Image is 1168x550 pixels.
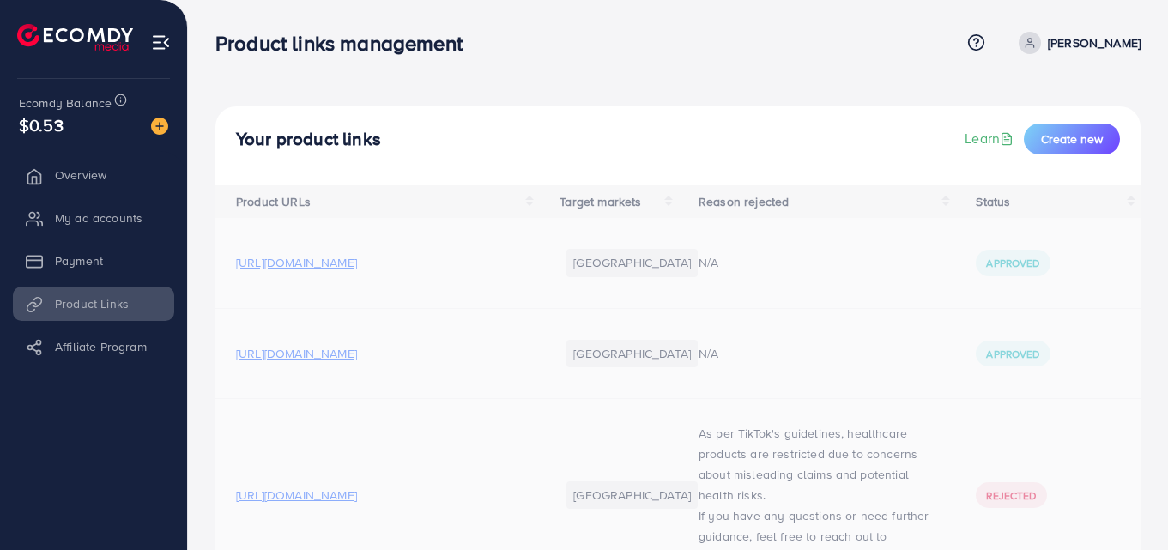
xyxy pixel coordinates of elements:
button: Create new [1024,124,1120,154]
a: Learn [965,129,1017,148]
h3: Product links management [215,31,476,56]
img: image [151,118,168,135]
span: Ecomdy Balance [19,94,112,112]
img: menu [151,33,171,52]
h4: Your product links [236,129,381,150]
a: [PERSON_NAME] [1012,32,1141,54]
span: Create new [1041,130,1103,148]
img: logo [17,24,133,51]
span: $0.53 [19,112,64,137]
p: [PERSON_NAME] [1048,33,1141,53]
